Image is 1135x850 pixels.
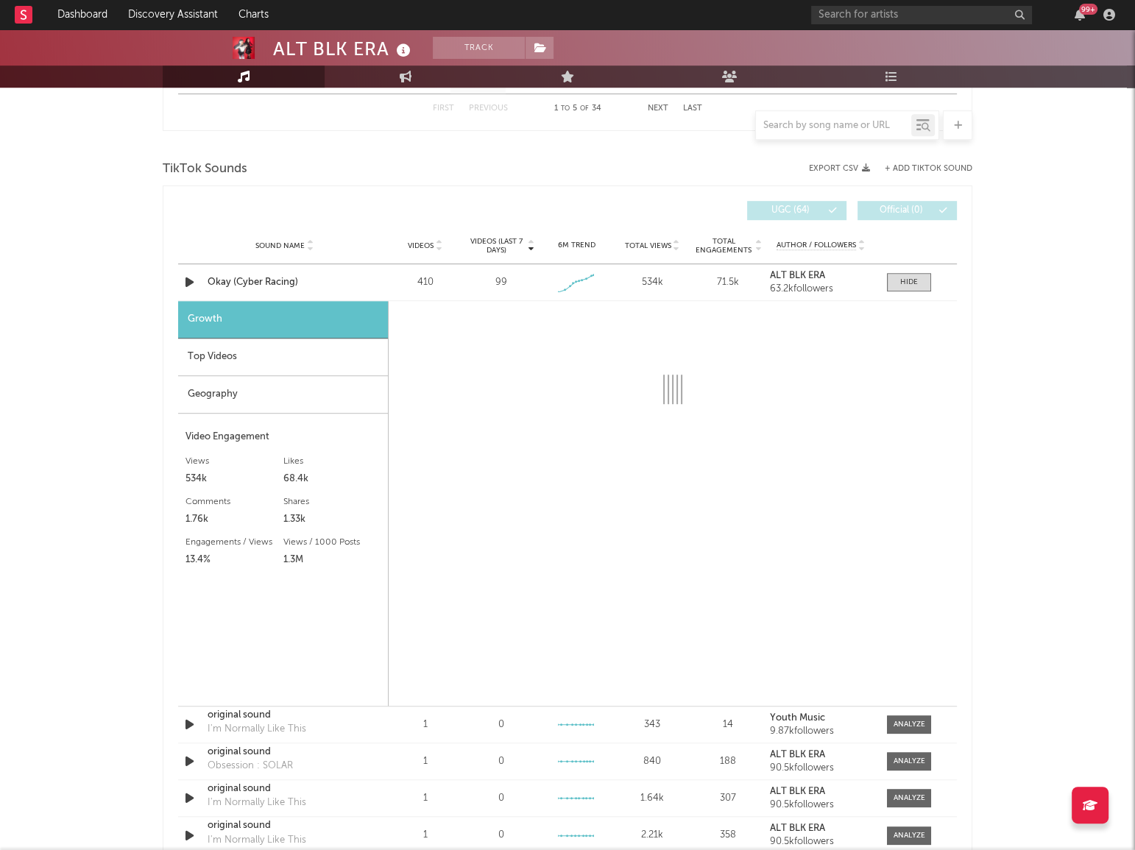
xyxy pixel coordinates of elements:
span: Total Views [625,241,671,250]
div: 1 [391,791,459,806]
button: 99+ [1075,9,1085,21]
div: 410 [391,275,459,290]
div: 1 [391,754,459,769]
div: Obsession : SOLAR [208,759,293,773]
span: UGC ( 64 ) [757,206,824,215]
button: Next [648,105,668,113]
button: Track [433,37,525,59]
button: Previous [469,105,508,113]
div: 63.2k followers [770,284,872,294]
strong: ALT BLK ERA [770,271,825,280]
button: + Add TikTok Sound [870,165,972,173]
div: Shares [283,493,381,511]
div: 71.5k [694,275,763,290]
input: Search by song name or URL [756,120,911,132]
div: 534k [185,470,283,488]
div: I'm Normally Like This [208,833,306,848]
div: Views [185,453,283,470]
div: 0 [498,718,503,732]
span: to [561,105,570,112]
div: 534k [618,275,687,290]
div: Growth [178,301,388,339]
div: Likes [283,453,381,470]
strong: Youth Music [770,713,825,723]
div: 0 [498,754,503,769]
span: Sound Name [255,241,305,250]
a: ALT BLK ERA [770,750,872,760]
div: 1 [391,828,459,843]
a: Youth Music [770,713,872,723]
div: 1 5 34 [537,100,618,118]
div: Geography [178,376,388,414]
div: 2.21k [618,828,687,843]
div: 840 [618,754,687,769]
strong: ALT BLK ERA [770,750,825,759]
div: 68.4k [283,470,381,488]
button: Official(0) [858,201,957,220]
div: Top Videos [178,339,388,376]
span: Total Engagements [694,237,754,255]
div: 307 [694,791,763,806]
div: 13.4% [185,551,283,569]
div: 14 [694,718,763,732]
a: original sound [208,708,361,723]
a: original sound [208,745,361,759]
div: 6M Trend [542,240,611,251]
button: UGC(64) [747,201,846,220]
div: I'm Normally Like This [208,796,306,810]
div: 90.5k followers [770,800,872,810]
div: 1.64k [618,791,687,806]
a: ALT BLK ERA [770,824,872,834]
div: Engagements / Views [185,534,283,551]
div: 9.87k followers [770,726,872,737]
div: I'm Normally Like This [208,722,306,737]
div: ALT BLK ERA [273,37,414,61]
a: original sound [208,782,361,796]
button: Last [683,105,702,113]
div: 1.33k [283,511,381,528]
span: Videos [408,241,434,250]
a: original sound [208,818,361,833]
div: 188 [694,754,763,769]
button: Export CSV [809,164,870,173]
div: 0 [498,791,503,806]
span: Author / Followers [777,241,856,250]
strong: ALT BLK ERA [770,787,825,796]
button: + Add TikTok Sound [885,165,972,173]
div: 1.76k [185,511,283,528]
div: Comments [185,493,283,511]
div: Views / 1000 Posts [283,534,381,551]
div: Video Engagement [185,428,381,446]
input: Search for artists [811,6,1032,24]
span: of [580,105,589,112]
div: 0 [498,828,503,843]
div: 90.5k followers [770,837,872,847]
div: 90.5k followers [770,763,872,773]
a: ALT BLK ERA [770,271,872,281]
span: TikTok Sounds [163,160,247,178]
button: First [433,105,454,113]
div: 358 [694,828,763,843]
a: ALT BLK ERA [770,787,872,797]
a: Okay (Cyber Racing) [208,275,361,290]
span: Official ( 0 ) [867,206,935,215]
div: 1.3M [283,551,381,569]
div: 1 [391,718,459,732]
div: 343 [618,718,687,732]
div: 99 [495,275,506,290]
span: Videos (last 7 days) [467,237,526,255]
strong: ALT BLK ERA [770,824,825,833]
div: 99 + [1079,4,1097,15]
